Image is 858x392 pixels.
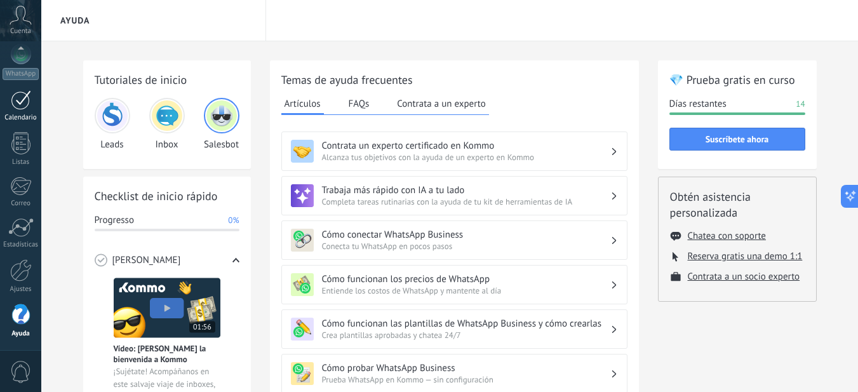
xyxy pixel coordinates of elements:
button: Suscríbete ahora [669,128,805,151]
div: Calendario [3,114,39,122]
button: Contrata a un socio experto [688,271,800,283]
h3: Cómo conectar WhatsApp Business [322,229,610,241]
span: Progresso [95,214,134,227]
span: Cuenta [10,27,31,36]
span: Vídeo: [PERSON_NAME] la bienvenida a Kommo [114,343,220,365]
h3: Cómo funcionan los precios de WhatsApp [322,273,610,285]
span: Entiende los costos de WhatsApp y mantente al día [322,285,610,296]
span: Suscríbete ahora [706,135,769,144]
button: FAQs [345,94,373,113]
h3: Contrata un experto certificado en Kommo [322,140,610,152]
span: 0% [228,214,239,227]
div: Ayuda [3,330,39,338]
div: Ajustes [3,285,39,294]
h2: Checklist de inicio rápido [95,188,239,204]
h3: Cómo probar WhatsApp Business [322,362,610,374]
img: Meet video [114,278,220,338]
h2: Temas de ayuda frecuentes [281,72,627,88]
div: Listas [3,158,39,166]
div: Inbox [149,98,185,151]
h2: Obtén asistencia personalizada [670,189,805,220]
h2: Tutoriales de inicio [95,72,239,88]
span: [PERSON_NAME] [112,254,181,267]
div: Estadísticas [3,241,39,249]
span: Conecta tu WhatsApp en pocos pasos [322,241,610,252]
div: Leads [95,98,130,151]
button: Contrata a un experto [394,94,488,113]
div: WhatsApp [3,68,39,80]
h3: Trabaja más rápido con IA a tu lado [322,184,610,196]
span: Crea plantillas aprobadas y chatea 24/7 [322,330,610,341]
button: Artículos [281,94,324,115]
h2: 💎 Prueba gratis en curso [669,72,805,88]
button: Reserva gratis una demo 1:1 [688,250,803,262]
span: Alcanza tus objetivos con la ayuda de un experto en Kommo [322,152,610,163]
button: Chatea con soporte [688,230,766,242]
div: Salesbot [204,98,239,151]
div: Correo [3,199,39,208]
span: Días restantes [669,98,727,111]
span: 14 [796,98,805,111]
h3: Cómo funcionan las plantillas de WhatsApp Business y cómo crearlas [322,318,610,330]
span: Prueba WhatsApp en Kommo — sin configuración [322,374,610,385]
span: Completa tareas rutinarias con la ayuda de tu kit de herramientas de IA [322,196,610,207]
